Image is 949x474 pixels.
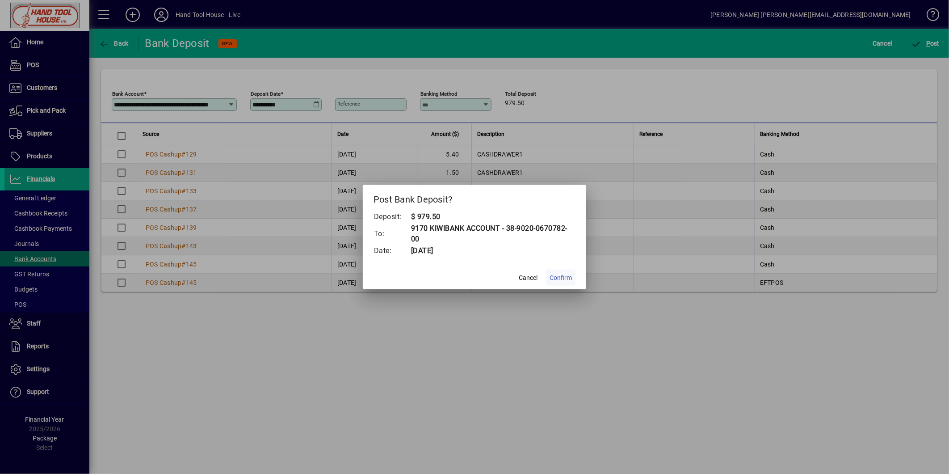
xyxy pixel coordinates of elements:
span: Confirm [550,273,572,283]
h2: Post Bank Deposit? [363,185,586,211]
td: 9170 KIWIBANK ACCOUNT - 38-9020-0670782-00 [411,223,575,245]
span: Cancel [519,273,537,283]
td: Deposit: [374,211,411,223]
button: Confirm [546,270,575,286]
button: Cancel [514,270,542,286]
td: Date: [374,245,411,257]
td: $ 979.50 [411,211,575,223]
td: [DATE] [411,245,575,257]
td: To: [374,223,411,245]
